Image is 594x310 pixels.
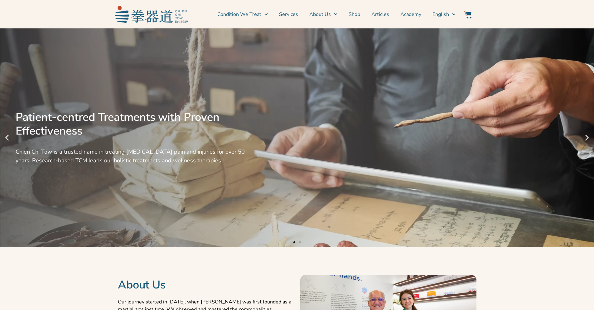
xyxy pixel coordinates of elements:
[279,7,298,22] a: Services
[299,241,301,243] span: Go to slide 2
[16,111,246,138] div: Patient-centred Treatments with Proven Effectiveness
[349,7,360,22] a: Shop
[191,7,456,22] nav: Menu
[3,134,11,142] div: Previous slide
[293,241,295,243] span: Go to slide 1
[16,147,246,165] div: Chien Chi Tow is a trusted name in treating [MEDICAL_DATA] pain and injuries for over 50 years. R...
[464,11,471,18] img: Website Icon-03
[432,11,449,18] span: English
[371,7,389,22] a: Articles
[432,7,456,22] a: English
[400,7,421,22] a: Academy
[118,278,294,292] h2: About Us
[309,7,337,22] a: About Us
[583,134,591,142] div: Next slide
[217,7,268,22] a: Condition We Treat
